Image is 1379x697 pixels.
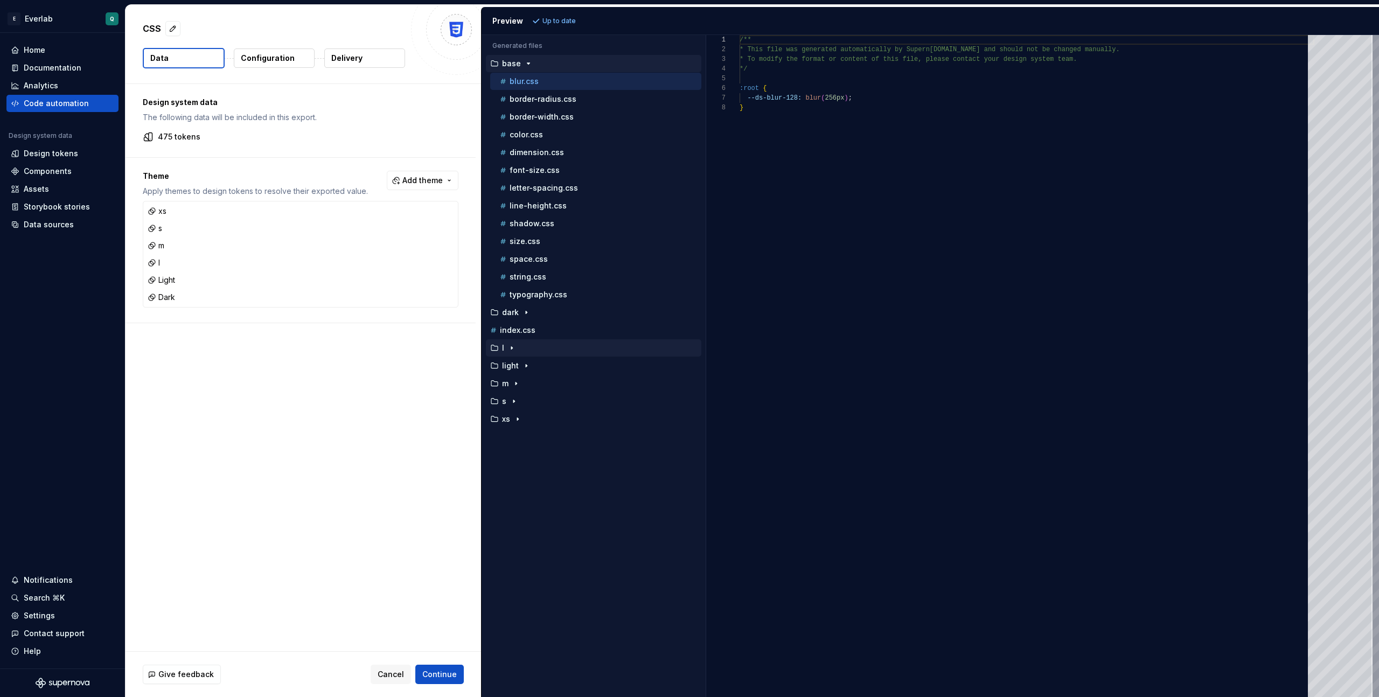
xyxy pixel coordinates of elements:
[143,665,221,684] button: Give feedback
[825,94,844,102] span: 256px
[6,589,119,607] button: Search ⌘K
[502,59,521,68] p: base
[6,41,119,59] a: Home
[821,94,825,102] span: (
[486,413,701,425] button: xs
[6,77,119,94] a: Analytics
[371,665,411,684] button: Cancel
[148,206,166,217] div: xs
[706,103,726,113] div: 8
[24,575,73,586] div: Notifications
[706,35,726,45] div: 1
[490,75,701,87] button: blur.css
[510,237,540,246] p: size.css
[510,184,578,192] p: letter-spacing.css
[6,95,119,112] a: Code automation
[148,275,175,285] div: Light
[36,678,89,688] svg: Supernova Logo
[510,166,560,175] p: font-size.css
[490,182,701,194] button: letter-spacing.css
[740,46,930,53] span: * This file was generated automatically by Supern
[8,12,20,25] div: E
[502,379,509,388] p: m
[331,53,363,64] p: Delivery
[24,593,65,603] div: Search ⌘K
[510,113,574,121] p: border-width.css
[490,271,701,283] button: string.css
[490,218,701,229] button: shadow.css
[6,643,119,660] button: Help
[502,415,510,423] p: xs
[387,171,458,190] button: Add theme
[490,164,701,176] button: font-size.css
[422,669,457,680] span: Continue
[486,395,701,407] button: s
[402,175,443,186] span: Add theme
[143,22,161,35] p: CSS
[241,53,295,64] p: Configuration
[502,397,506,406] p: s
[740,104,743,111] span: }
[848,94,852,102] span: ;
[486,342,701,354] button: l
[24,148,78,159] div: Design tokens
[143,97,458,108] p: Design system data
[500,326,535,334] p: index.css
[510,77,539,86] p: blur.css
[510,201,567,210] p: line-height.css
[158,131,200,142] p: 475 tokens
[929,55,1077,63] span: lease contact your design system team.
[6,163,119,180] a: Components
[24,610,55,621] div: Settings
[148,223,162,234] div: s
[234,48,315,68] button: Configuration
[6,571,119,589] button: Notifications
[143,186,368,197] p: Apply themes to design tokens to resolve their exported value.
[24,166,72,177] div: Components
[24,646,41,657] div: Help
[805,94,821,102] span: blur
[143,112,458,123] p: The following data will be included in this export.
[747,94,802,102] span: --ds-blur-128:
[510,219,554,228] p: shadow.css
[143,48,225,68] button: Data
[490,147,701,158] button: dimension.css
[740,55,930,63] span: * To modify the format or content of this file, p
[9,131,72,140] div: Design system data
[110,15,114,23] div: Q
[490,289,701,301] button: typography.css
[6,198,119,215] a: Storybook stories
[490,111,701,123] button: border-width.css
[490,93,701,105] button: border-radius.css
[706,64,726,74] div: 4
[706,93,726,103] div: 7
[763,85,767,92] span: {
[24,62,81,73] div: Documentation
[25,13,53,24] div: Everlab
[490,200,701,212] button: line-height.css
[502,361,519,370] p: light
[415,665,464,684] button: Continue
[24,45,45,55] div: Home
[510,95,576,103] p: border-radius.css
[490,253,701,265] button: space.css
[324,48,405,68] button: Delivery
[24,219,74,230] div: Data sources
[6,607,119,624] a: Settings
[502,308,519,317] p: dark
[24,628,85,639] div: Contact support
[148,257,160,268] div: l
[150,53,169,64] p: Data
[6,625,119,642] button: Contact support
[740,85,759,92] span: :root
[510,130,543,139] p: color.css
[143,171,368,182] p: Theme
[490,129,701,141] button: color.css
[492,41,695,50] p: Generated files
[486,360,701,372] button: light
[486,324,701,336] button: index.css
[486,58,701,69] button: base
[706,54,726,64] div: 3
[492,16,523,26] div: Preview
